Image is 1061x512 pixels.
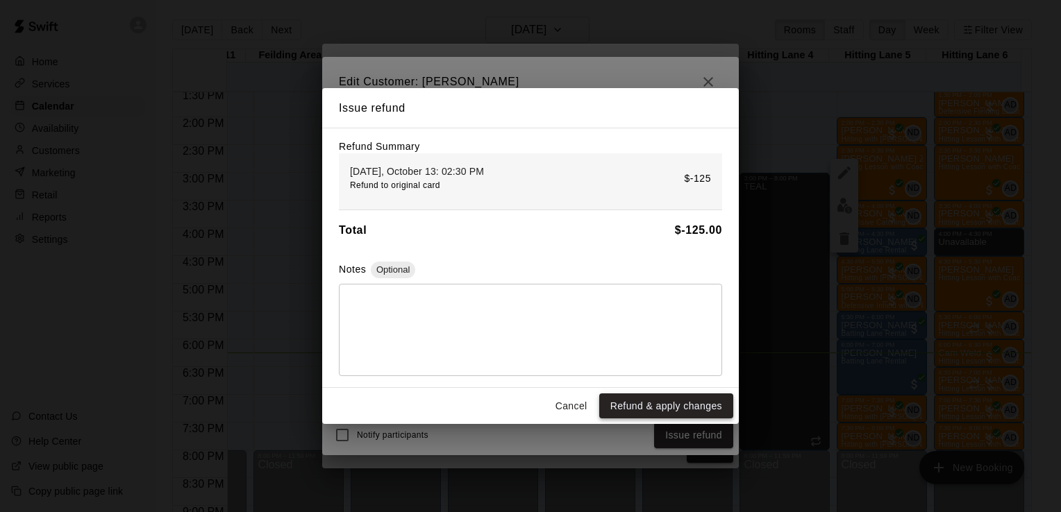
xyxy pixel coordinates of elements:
label: Refund Summary [339,141,420,152]
span: Refund to original card [350,180,440,190]
label: Notes [339,264,366,275]
p: $-125 [684,171,711,186]
h2: Issue refund [322,88,739,128]
button: Cancel [549,393,594,419]
p: [DATE], October 13: 02:30 PM [350,164,484,178]
h6: Total [339,221,367,239]
button: Refund & apply changes [599,393,733,419]
h6: $ -125.00 [675,221,722,239]
span: Optional [371,264,415,275]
